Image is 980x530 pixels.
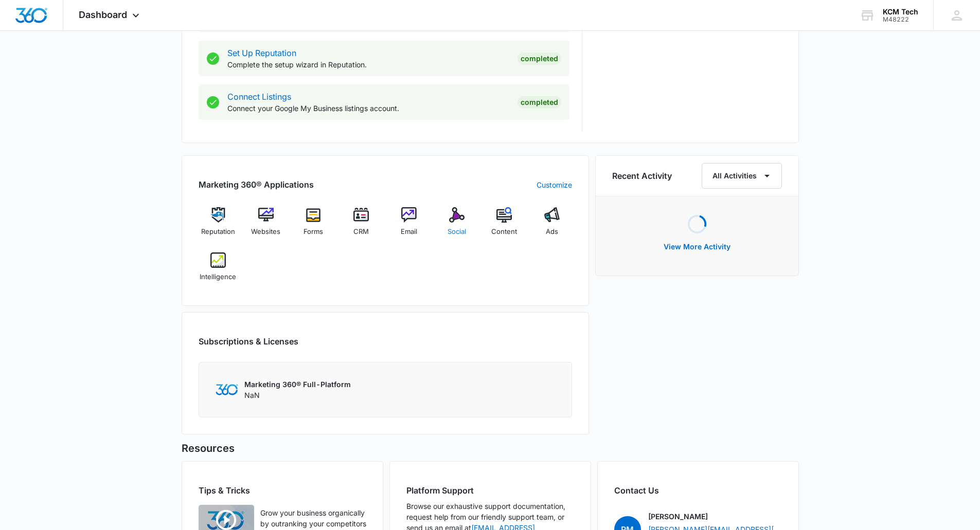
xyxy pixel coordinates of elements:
[260,507,366,529] p: Grow your business organically by outranking your competitors
[244,379,351,400] div: NaN
[199,335,298,348] h2: Subscriptions & Licenses
[532,207,572,244] a: Ads
[199,207,238,244] a: Reputation
[342,207,381,244] a: CRM
[200,272,236,282] span: Intelligence
[251,227,280,237] span: Websites
[702,163,782,189] button: All Activities
[518,96,561,108] div: Completed
[614,484,782,497] h2: Contact Us
[612,170,672,182] h6: Recent Activity
[79,9,127,20] span: Dashboard
[199,484,366,497] h2: Tips & Tricks
[227,59,509,70] p: Complete the setup wizard in Reputation.
[485,207,524,244] a: Content
[437,207,476,244] a: Social
[227,103,509,114] p: Connect your Google My Business listings account.
[448,227,466,237] span: Social
[304,227,323,237] span: Forms
[537,179,572,190] a: Customize
[518,52,561,65] div: Completed
[648,511,708,522] p: [PERSON_NAME]
[227,92,291,102] a: Connect Listings
[182,441,799,456] h5: Resources
[389,207,429,244] a: Email
[199,252,238,289] a: Intelligence
[199,178,314,191] h2: Marketing 360® Applications
[883,16,918,23] div: account id
[227,48,296,58] a: Set Up Reputation
[216,384,238,395] img: Marketing 360 Logo
[653,234,741,259] button: View More Activity
[883,8,918,16] div: account name
[491,227,517,237] span: Content
[201,227,235,237] span: Reputation
[244,379,351,390] p: Marketing 360® Full-Platform
[546,227,558,237] span: Ads
[406,484,574,497] h2: Platform Support
[246,207,286,244] a: Websites
[353,227,369,237] span: CRM
[294,207,333,244] a: Forms
[401,227,417,237] span: Email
